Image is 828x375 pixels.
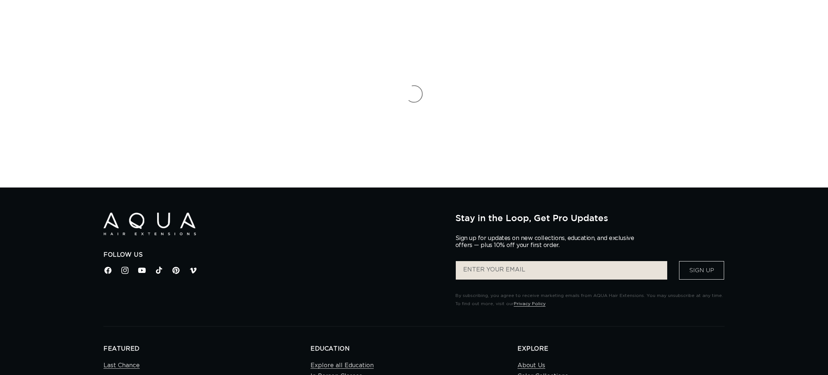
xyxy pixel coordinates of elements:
button: Sign Up [679,261,724,280]
a: Privacy Policy [514,301,546,306]
h2: EDUCATION [310,345,517,353]
input: ENTER YOUR EMAIL [456,261,667,280]
img: Aqua Hair Extensions [103,213,196,235]
a: About Us [517,360,545,371]
h2: Stay in the Loop, Get Pro Updates [455,213,724,223]
a: Explore all Education [310,360,374,371]
h2: EXPLORE [517,345,724,353]
p: By subscribing, you agree to receive marketing emails from AQUA Hair Extensions. You may unsubscr... [455,292,724,308]
h2: Follow Us [103,251,444,259]
p: Sign up for updates on new collections, education, and exclusive offers — plus 10% off your first... [455,235,640,249]
a: Last Chance [103,360,140,371]
h2: FEATURED [103,345,310,353]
